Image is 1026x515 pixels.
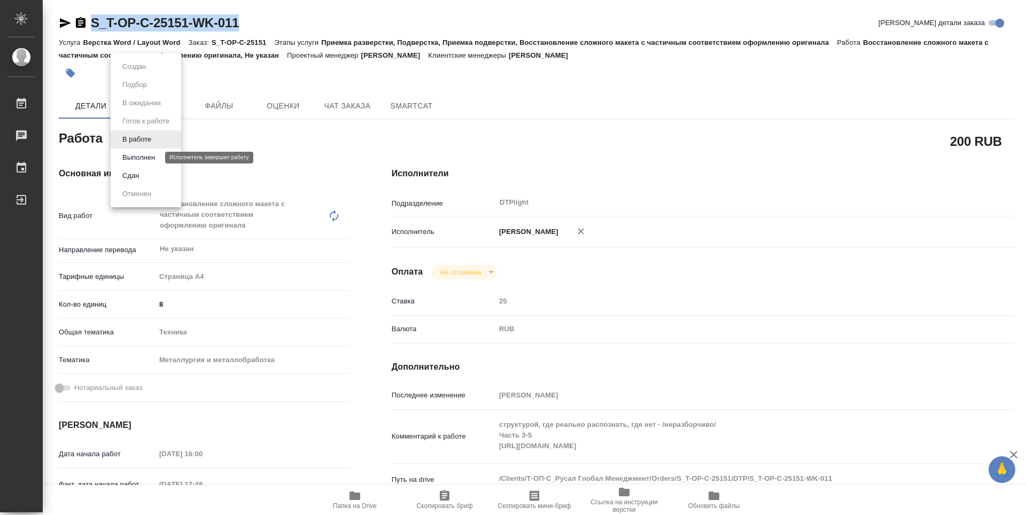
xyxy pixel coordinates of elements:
[119,134,154,145] button: В работе
[119,152,158,163] button: Выполнен
[119,170,142,182] button: Сдан
[119,61,149,73] button: Создан
[119,115,173,127] button: Готов к работе
[119,188,154,200] button: Отменен
[119,97,164,109] button: В ожидании
[119,79,150,91] button: Подбор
